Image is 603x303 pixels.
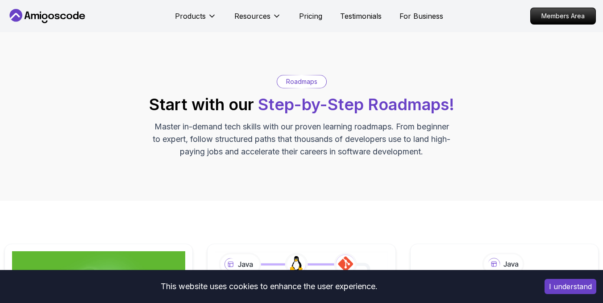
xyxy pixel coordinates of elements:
[531,8,595,24] p: Members Area
[258,95,454,114] span: Step-by-Step Roadmaps!
[234,11,281,29] button: Resources
[152,120,452,158] p: Master in-demand tech skills with our proven learning roadmaps. From beginner to expert, follow s...
[175,11,206,21] p: Products
[7,277,531,296] div: This website uses cookies to enhance the user experience.
[299,11,322,21] a: Pricing
[175,11,216,29] button: Products
[149,95,454,113] h2: Start with our
[399,11,443,21] a: For Business
[545,279,596,294] button: Accept cookies
[234,11,270,21] p: Resources
[286,77,317,86] p: Roadmaps
[530,8,596,25] a: Members Area
[340,11,382,21] a: Testimonials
